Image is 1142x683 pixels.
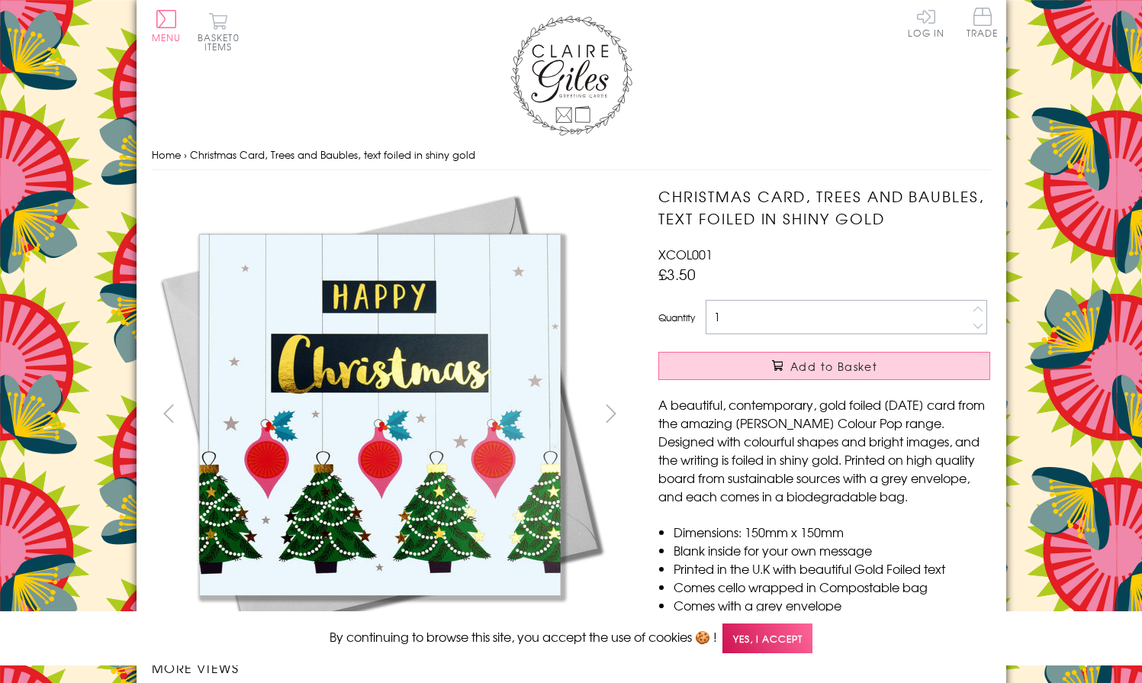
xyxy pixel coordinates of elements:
span: Christmas Card, Trees and Baubles, text foiled in shiny gold [190,147,475,162]
span: Add to Basket [790,359,877,374]
button: next [594,396,628,430]
a: Home [152,147,181,162]
img: Christmas Card, Trees and Baubles, text foiled in shiny gold [151,185,609,643]
span: Trade [967,8,999,37]
li: Blank inside for your own message [674,541,990,559]
h1: Christmas Card, Trees and Baubles, text foiled in shiny gold [658,185,990,230]
li: Comes cello wrapped in Compostable bag [674,578,990,596]
h3: More views [152,659,629,677]
span: Menu [152,31,182,44]
li: Printed in the U.K with beautiful Gold Foiled text [674,559,990,578]
label: Quantity [658,311,695,324]
button: Menu [152,10,182,42]
button: Add to Basket [658,352,990,380]
span: XCOL001 [658,245,713,263]
button: Basket0 items [198,12,240,51]
button: prev [152,396,186,430]
li: Comes with a grey envelope [674,596,990,614]
a: Log In [908,8,944,37]
img: Claire Giles Greetings Cards [510,15,632,136]
span: › [184,147,187,162]
a: Trade [967,8,999,40]
span: 0 items [204,31,240,53]
nav: breadcrumbs [152,140,991,171]
span: £3.50 [658,263,696,285]
p: A beautiful, contemporary, gold foiled [DATE] card from the amazing [PERSON_NAME] Colour Pop rang... [658,395,990,505]
li: Dimensions: 150mm x 150mm [674,523,990,541]
span: Yes, I accept [722,623,812,653]
img: Christmas Card, Trees and Baubles, text foiled in shiny gold [628,185,1086,643]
